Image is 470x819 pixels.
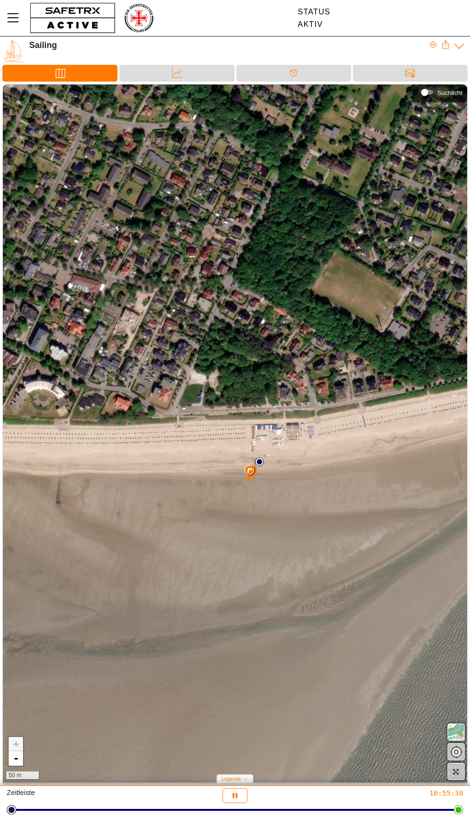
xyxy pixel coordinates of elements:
[119,65,234,82] div: Daten
[2,65,117,82] div: Karte
[255,458,264,466] img: PathStart.svg
[417,85,462,99] div: Suchlicht
[353,65,468,82] div: Nachrichten
[298,8,330,16] div: Status
[123,2,154,34] img: RescueLogo.png
[5,771,40,780] div: 50 m
[313,788,463,797] div: 10:55:38
[29,40,429,50] div: Sailing
[7,788,157,803] div: Zeitleiste
[236,65,351,82] div: Timeline
[245,465,254,475] img: PathDirectionCurrent.svg
[9,737,23,751] a: Zoom in
[2,40,24,62] img: SAILING.svg
[298,20,330,29] div: Aktiv
[222,776,241,782] span: Legende
[437,89,462,96] div: Suchlicht
[9,751,23,766] a: Zoom out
